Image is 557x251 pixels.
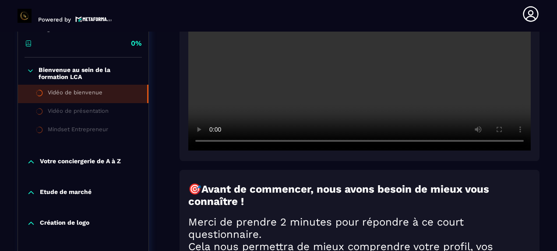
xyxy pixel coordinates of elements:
[40,158,121,166] p: Votre conciergerie de A à Z
[38,16,71,23] p: Powered by
[131,39,142,48] p: 0%
[39,66,140,80] p: Bienvenue au sein de la formation LCA
[48,89,102,99] div: Vidéo de bienvenue
[40,219,89,228] p: Création de logo
[75,15,112,23] img: logo
[48,108,109,117] div: Vidéo de présentation
[40,188,92,197] p: Etude de marché
[48,126,108,136] div: Mindset Entrepreneur
[188,216,531,240] h2: Merci de prendre 2 minutes pour répondre à ce court questionnaire.
[188,183,531,208] h2: 🎯
[188,183,489,208] strong: Avant de commencer, nous avons besoin de mieux vous connaître !
[18,9,32,23] img: logo-branding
